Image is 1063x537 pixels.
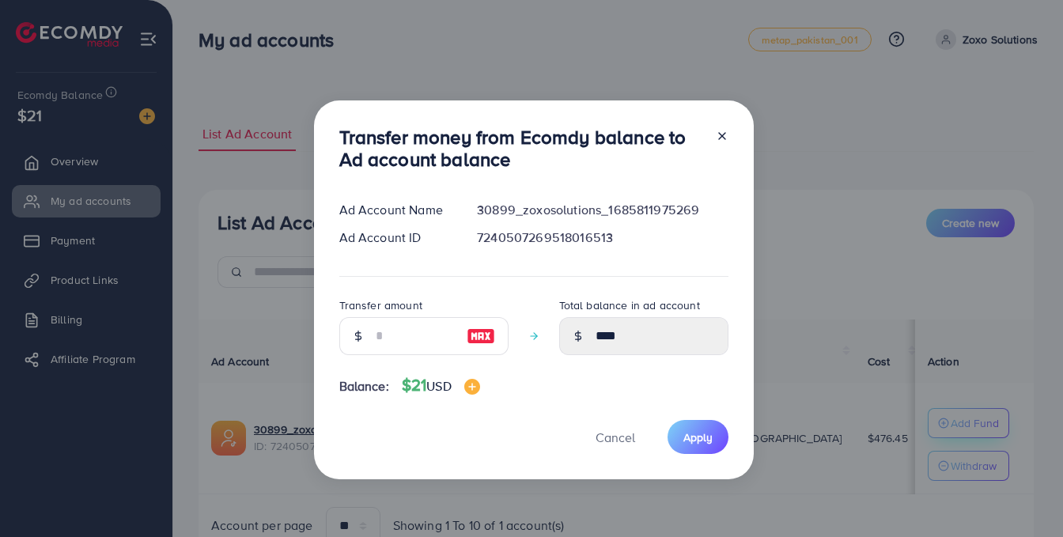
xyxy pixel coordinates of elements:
button: Cancel [576,420,655,454]
div: 30899_zoxosolutions_1685811975269 [464,201,740,219]
button: Apply [668,420,728,454]
span: Cancel [596,429,635,446]
div: Ad Account Name [327,201,465,219]
img: image [464,379,480,395]
span: USD [426,377,451,395]
label: Total balance in ad account [559,297,700,313]
div: Ad Account ID [327,229,465,247]
div: 7240507269518016513 [464,229,740,247]
img: image [467,327,495,346]
span: Balance: [339,377,389,395]
label: Transfer amount [339,297,422,313]
h4: $21 [402,376,480,395]
h3: Transfer money from Ecomdy balance to Ad account balance [339,126,703,172]
span: Apply [683,429,713,445]
iframe: Chat [996,466,1051,525]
